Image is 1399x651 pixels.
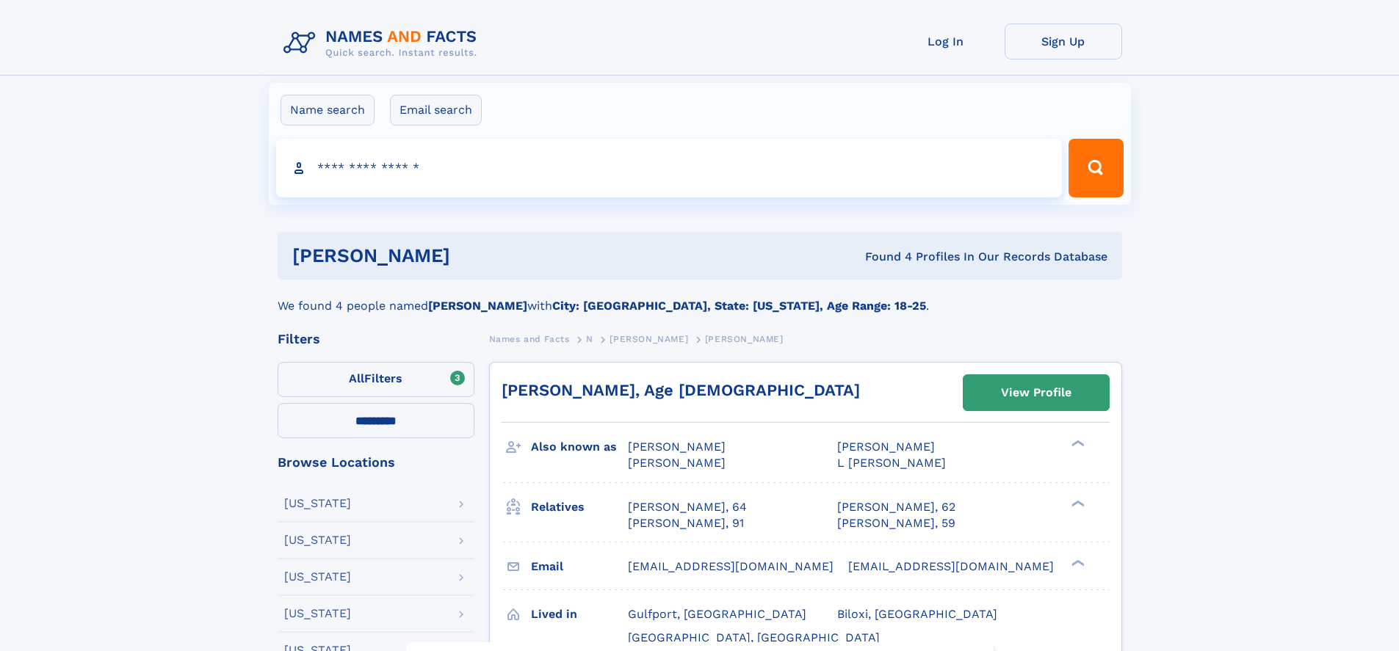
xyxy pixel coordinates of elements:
input: search input [276,139,1063,197]
span: [EMAIL_ADDRESS][DOMAIN_NAME] [848,559,1054,573]
span: [EMAIL_ADDRESS][DOMAIN_NAME] [628,559,834,573]
a: [PERSON_NAME], 59 [837,515,955,531]
span: L [PERSON_NAME] [837,456,946,470]
div: [US_STATE] [284,534,351,546]
h3: Relatives [531,495,628,520]
h1: [PERSON_NAME] [292,247,658,265]
button: Search Button [1069,139,1123,197]
img: Logo Names and Facts [278,23,489,63]
label: Email search [390,95,482,126]
span: N [586,334,593,344]
label: Filters [278,362,474,397]
b: [PERSON_NAME] [428,299,527,313]
a: [PERSON_NAME] [610,330,688,348]
div: View Profile [1001,376,1071,410]
div: [US_STATE] [284,571,351,583]
div: Found 4 Profiles In Our Records Database [657,249,1107,265]
span: [PERSON_NAME] [705,334,784,344]
span: [GEOGRAPHIC_DATA], [GEOGRAPHIC_DATA] [628,630,880,644]
a: [PERSON_NAME], 64 [628,499,747,515]
span: Gulfport, [GEOGRAPHIC_DATA] [628,607,806,621]
span: [PERSON_NAME] [610,334,688,344]
a: N [586,330,593,348]
div: We found 4 people named with . [278,280,1122,315]
b: City: [GEOGRAPHIC_DATA], State: [US_STATE], Age Range: 18-25 [552,299,926,313]
label: Name search [281,95,375,126]
span: [PERSON_NAME] [628,440,726,454]
div: ❯ [1068,498,1085,508]
div: Filters [278,332,474,346]
div: ❯ [1068,439,1085,448]
h3: Lived in [531,602,628,627]
div: [US_STATE] [284,498,351,509]
div: ❯ [1068,558,1085,567]
span: [PERSON_NAME] [628,456,726,470]
a: [PERSON_NAME], 62 [837,499,955,515]
a: Names and Facts [489,330,570,348]
h3: Email [531,554,628,579]
div: [US_STATE] [284,608,351,619]
h3: Also known as [531,434,628,459]
a: [PERSON_NAME], 91 [628,515,744,531]
a: Sign Up [1005,23,1122,59]
a: View Profile [964,375,1109,410]
span: Biloxi, [GEOGRAPHIC_DATA] [837,607,997,621]
span: [PERSON_NAME] [837,440,935,454]
a: [PERSON_NAME], Age [DEMOGRAPHIC_DATA] [502,381,860,399]
a: Log In [887,23,1005,59]
div: Browse Locations [278,456,474,469]
span: All [349,371,364,385]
